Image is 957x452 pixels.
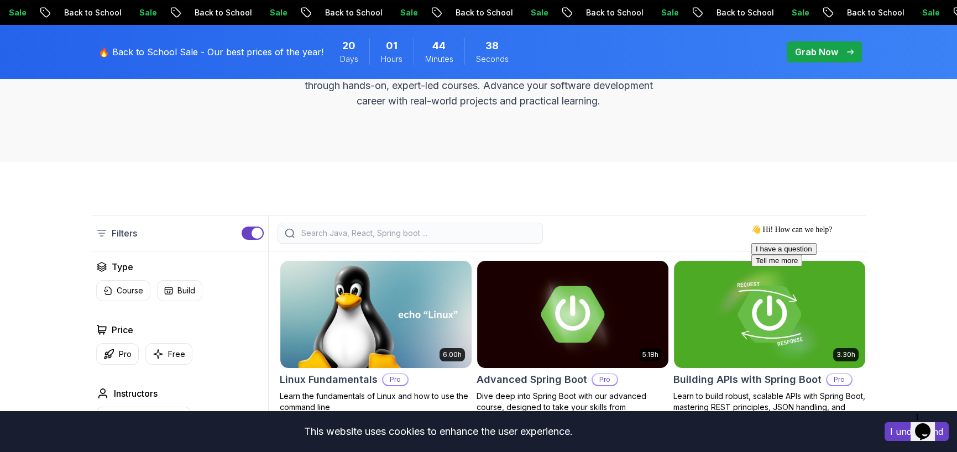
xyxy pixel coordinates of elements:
p: Back to School [185,7,260,18]
p: 6.00h [443,350,462,359]
p: Sale [130,7,165,18]
span: Minutes [425,54,453,65]
p: Dive deep into Spring Boot with our advanced course, designed to take your skills from intermedia... [477,391,669,424]
button: Accept cookies [885,422,949,441]
p: Pro [593,374,617,385]
a: Building APIs with Spring Boot card3.30hBuilding APIs with Spring BootProLearn to build robust, s... [673,260,866,424]
span: 44 Minutes [432,38,446,54]
img: Advanced Spring Boot card [477,261,668,368]
p: Sale [260,7,296,18]
p: Master in-demand skills like Java, Spring Boot, DevOps, React, and more through hands-on, expert-... [293,62,665,109]
button: instructor img[PERSON_NAME] [96,407,191,431]
p: Course [117,285,143,296]
p: Filters [112,227,137,240]
p: Sale [913,7,948,18]
div: 👋 Hi! How can we help?I have a questionTell me more [4,4,203,46]
p: Back to School [316,7,391,18]
p: Pro [119,349,132,360]
p: Sale [652,7,687,18]
span: Hours [381,54,402,65]
h2: Building APIs with Spring Boot [673,372,822,387]
button: Course [96,280,150,301]
h2: Type [112,260,133,274]
h2: Instructors [114,387,158,400]
button: Free [145,343,192,365]
input: Search Java, React, Spring boot ... [299,228,536,239]
p: Back to School [707,7,782,18]
p: Pro [383,374,407,385]
span: 38 Seconds [485,38,499,54]
p: Back to School [577,7,652,18]
img: Linux Fundamentals card [280,261,472,368]
button: I have a question [4,23,70,34]
h2: Advanced Spring Boot [477,372,587,387]
p: Build [177,285,195,296]
span: Days [340,54,358,65]
iframe: chat widget [747,220,946,402]
h2: Linux Fundamentals [280,372,378,387]
span: 👋 Hi! How can we help? [4,5,85,13]
button: Pro [96,343,139,365]
img: Building APIs with Spring Boot card [674,261,865,368]
a: Linux Fundamentals card6.00hLinux FundamentalsProLearn the fundamentals of Linux and how to use t... [280,260,472,413]
p: 🔥 Back to School Sale - Our best prices of the year! [98,45,323,59]
button: Build [157,280,202,301]
p: Sale [391,7,426,18]
p: Sale [521,7,557,18]
span: Seconds [476,54,509,65]
h2: Price [112,323,133,337]
p: Back to School [55,7,130,18]
p: Free [168,349,185,360]
p: Sale [782,7,818,18]
p: Back to School [838,7,913,18]
div: This website uses cookies to enhance the user experience. [8,419,868,444]
p: Back to School [446,7,521,18]
p: Learn to build robust, scalable APIs with Spring Boot, mastering REST principles, JSON handling, ... [673,391,866,424]
p: Grab Now [795,45,838,59]
p: Learn the fundamentals of Linux and how to use the command line [280,391,472,413]
p: 5.18h [642,350,658,359]
button: Tell me more [4,34,55,46]
a: Advanced Spring Boot card5.18hAdvanced Spring BootProDive deep into Spring Boot with our advanced... [477,260,669,424]
span: 1 Hours [386,38,398,54]
span: 20 Days [342,38,355,54]
iframe: chat widget [911,408,946,441]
